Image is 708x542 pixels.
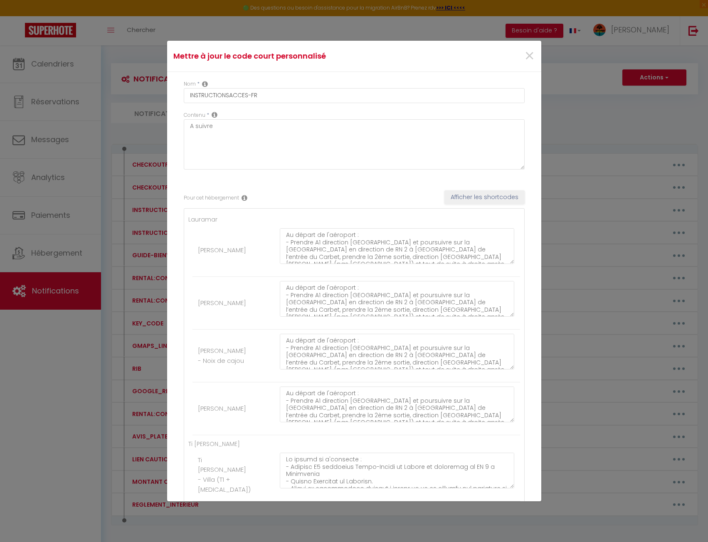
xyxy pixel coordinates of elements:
span: × [524,44,535,69]
label: [PERSON_NAME] [198,245,246,255]
h4: Mettre à jour le code court personnalisé [173,50,411,62]
i: Custom short code name [202,81,208,87]
label: Lauramar [188,215,217,224]
button: Close [524,47,535,65]
i: Rental [242,195,247,201]
label: [PERSON_NAME] - Noix de cajou [198,346,246,365]
label: Ti [PERSON_NAME] [188,439,240,448]
i: Replacable content [212,111,217,118]
label: Nom [184,80,196,88]
label: Ti [PERSON_NAME] - Villa (T1 + [MEDICAL_DATA]) [198,455,251,494]
label: [PERSON_NAME] [198,298,246,308]
label: Contenu [184,111,205,119]
label: Pour cet hébergement [184,194,239,202]
button: Afficher les shortcodes [444,190,525,204]
label: [PERSON_NAME] [198,404,246,414]
input: Custom code name [184,88,525,103]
